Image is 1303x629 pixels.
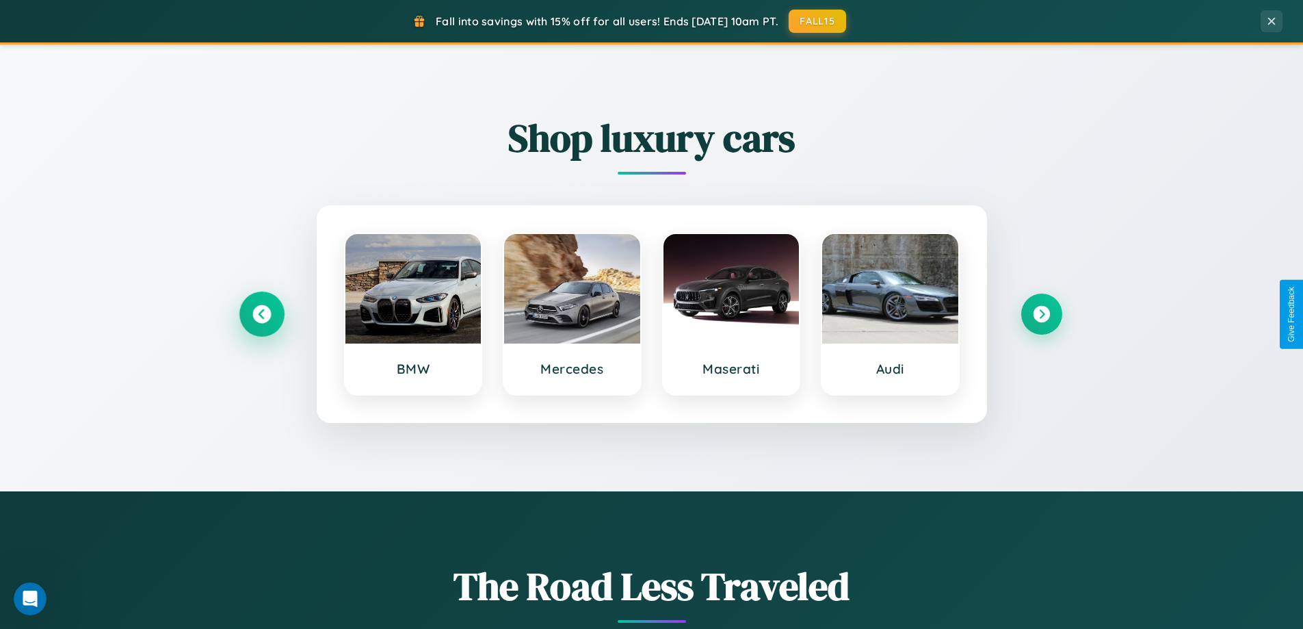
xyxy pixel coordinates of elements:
[14,582,47,615] iframe: Intercom live chat
[1287,287,1296,342] div: Give Feedback
[436,14,778,28] span: Fall into savings with 15% off for all users! Ends [DATE] 10am PT.
[789,10,846,33] button: FALL15
[241,560,1062,613] h1: The Road Less Traveled
[836,361,945,377] h3: Audi
[241,112,1062,164] h2: Shop luxury cars
[677,361,786,377] h3: Maserati
[359,361,468,377] h3: BMW
[518,361,627,377] h3: Mercedes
